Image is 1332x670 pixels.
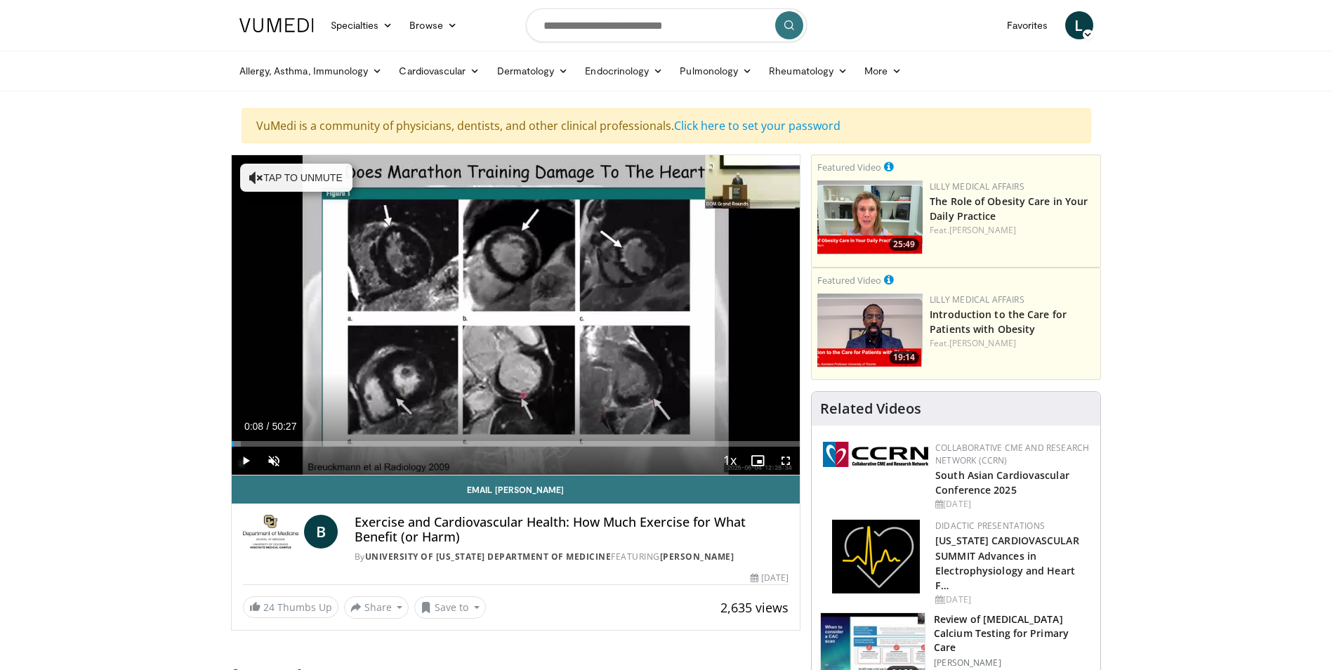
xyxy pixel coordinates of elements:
a: Cardiovascular [390,57,488,85]
img: VuMedi Logo [239,18,314,32]
a: L [1065,11,1093,39]
div: [DATE] [935,498,1089,511]
span: / [267,421,270,432]
a: Dermatology [489,57,577,85]
span: 2,635 views [720,599,789,616]
a: Collaborative CME and Research Network (CCRN) [935,442,1089,466]
button: Tap to unmute [240,164,352,192]
a: Specialties [322,11,402,39]
a: Allergy, Asthma, Immunology [231,57,391,85]
div: Feat. [930,224,1095,237]
span: 50:27 [272,421,296,432]
a: Lilly Medical Affairs [930,180,1024,192]
button: Enable picture-in-picture mode [744,447,772,475]
span: 25:49 [889,238,919,251]
span: 19:14 [889,351,919,364]
h3: Review of [MEDICAL_DATA] Calcium Testing for Primary Care [934,612,1092,655]
p: [PERSON_NAME] [934,657,1092,669]
small: Featured Video [817,274,881,287]
button: Playback Rate [716,447,744,475]
a: Click here to set your password [674,118,840,133]
img: 1860aa7a-ba06-47e3-81a4-3dc728c2b4cf.png.150x105_q85_autocrop_double_scale_upscale_version-0.2.png [832,520,920,593]
a: Favorites [998,11,1057,39]
a: Pulmonology [671,57,760,85]
button: Share [344,596,409,619]
a: Endocrinology [576,57,671,85]
a: More [856,57,910,85]
a: Introduction to the Care for Patients with Obesity [930,308,1067,336]
a: [US_STATE] CARDIOVASCULAR SUMMIT Advances in Electrophysiology and Heart F… [935,534,1079,591]
img: e1208b6b-349f-4914-9dd7-f97803bdbf1d.png.150x105_q85_crop-smart_upscale.png [817,180,923,254]
a: [PERSON_NAME] [949,337,1016,349]
button: Save to [414,596,486,619]
button: Play [232,447,260,475]
a: University of [US_STATE] Department of Medicine [365,551,612,563]
a: Rheumatology [760,57,856,85]
h4: Exercise and Cardiovascular Health: How Much Exercise for What Benefit (or Harm) [355,515,789,545]
img: a04ee3ba-8487-4636-b0fb-5e8d268f3737.png.150x105_q85_autocrop_double_scale_upscale_version-0.2.png [823,442,928,467]
video-js: Video Player [232,155,800,475]
div: Feat. [930,337,1095,350]
span: 0:08 [244,421,263,432]
a: Email [PERSON_NAME] [232,475,800,504]
a: 25:49 [817,180,923,254]
a: Browse [401,11,466,39]
a: B [304,515,338,549]
a: The Role of Obesity Care in Your Daily Practice [930,195,1088,223]
small: Featured Video [817,161,881,173]
a: South Asian Cardiovascular Conference 2025 [935,468,1069,497]
img: University of Colorado Department of Medicine [243,515,298,549]
button: Unmute [260,447,288,475]
button: Fullscreen [772,447,800,475]
h4: Related Videos [820,400,921,417]
div: By FEATURING [355,551,789,563]
div: [DATE] [935,593,1089,606]
div: Didactic Presentations [935,520,1089,532]
div: Progress Bar [232,441,800,447]
a: 19:14 [817,294,923,367]
span: 24 [263,600,275,614]
a: Lilly Medical Affairs [930,294,1024,306]
div: VuMedi is a community of physicians, dentists, and other clinical professionals. [242,108,1091,143]
a: 24 Thumbs Up [243,596,338,618]
img: acc2e291-ced4-4dd5-b17b-d06994da28f3.png.150x105_q85_crop-smart_upscale.png [817,294,923,367]
input: Search topics, interventions [526,8,807,42]
a: [PERSON_NAME] [949,224,1016,236]
div: [DATE] [751,572,789,584]
a: [PERSON_NAME] [660,551,734,563]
